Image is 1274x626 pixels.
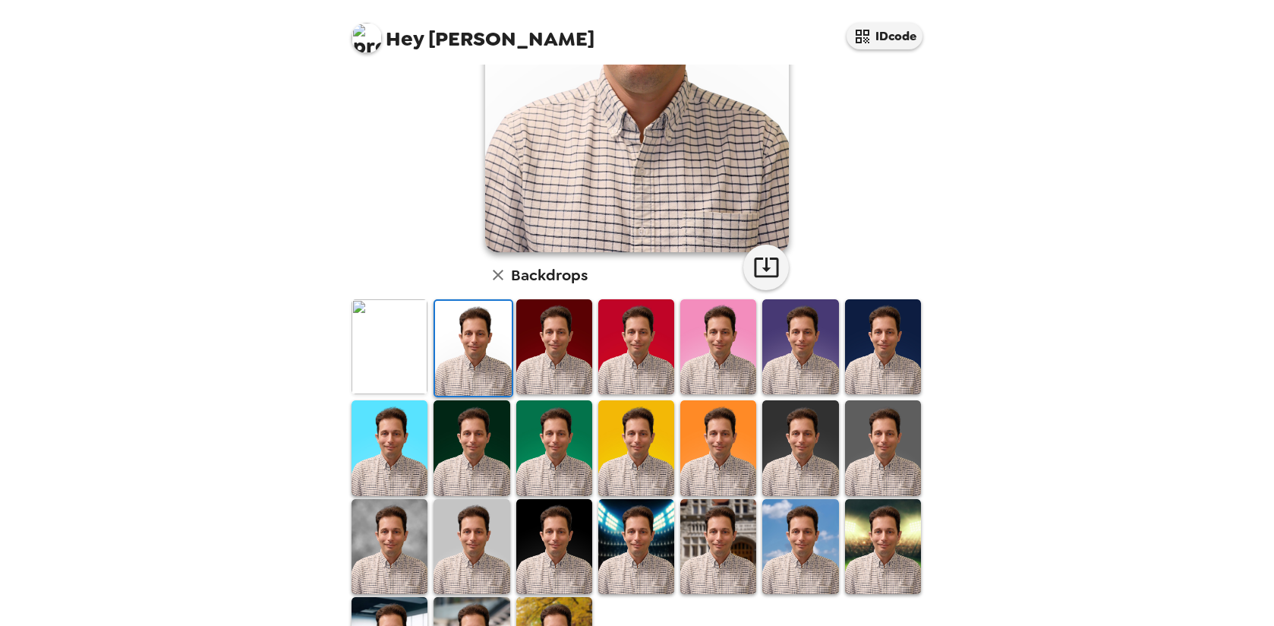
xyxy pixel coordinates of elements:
[511,263,588,287] h6: Backdrops
[352,299,427,394] img: Original
[847,23,922,49] button: IDcode
[352,23,382,53] img: profile pic
[386,25,424,52] span: Hey
[352,15,594,49] span: [PERSON_NAME]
